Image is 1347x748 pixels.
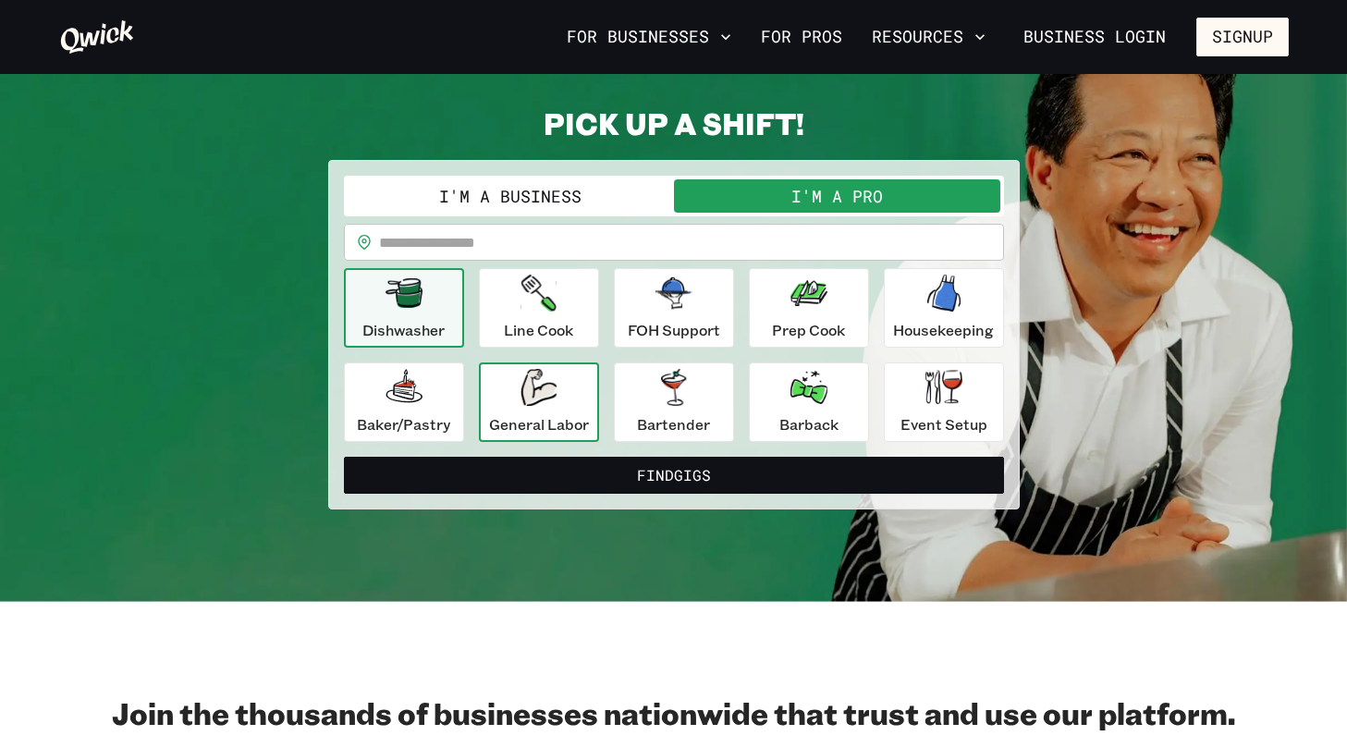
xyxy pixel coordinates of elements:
[749,268,869,348] button: Prep Cook
[614,362,734,442] button: Bartender
[344,457,1004,494] button: FindGigs
[328,104,1020,141] h2: PICK UP A SHIFT!
[900,413,987,435] p: Event Setup
[637,413,710,435] p: Bartender
[779,413,839,435] p: Barback
[884,268,1004,348] button: Housekeeping
[559,21,739,53] button: For Businesses
[753,21,850,53] a: For Pros
[59,694,1289,731] h2: Join the thousands of businesses nationwide that trust and use our platform.
[674,179,1000,213] button: I'm a Pro
[348,179,674,213] button: I'm a Business
[1008,18,1182,56] a: Business Login
[479,268,599,348] button: Line Cook
[628,319,720,341] p: FOH Support
[749,362,869,442] button: Barback
[357,413,450,435] p: Baker/Pastry
[489,413,589,435] p: General Labor
[864,21,993,53] button: Resources
[344,268,464,348] button: Dishwasher
[479,362,599,442] button: General Labor
[614,268,734,348] button: FOH Support
[772,319,845,341] p: Prep Cook
[344,362,464,442] button: Baker/Pastry
[884,362,1004,442] button: Event Setup
[893,319,994,341] p: Housekeeping
[1196,18,1289,56] button: Signup
[504,319,573,341] p: Line Cook
[362,319,445,341] p: Dishwasher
